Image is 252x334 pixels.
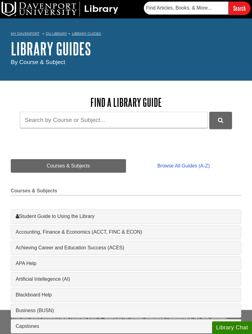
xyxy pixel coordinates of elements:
a: My Davenport [11,31,39,36]
a: Achieving Career and Education Success (ACES) [16,244,236,252]
a: Accounting, Finance & Economics (ACCT, FINC & ECON) [16,228,236,236]
a: Student Guide to Using the Library [16,213,236,220]
a: Capstones [16,323,236,330]
nav: breadcrumb [11,30,241,39]
a: Courses & Subjects [11,159,126,173]
h1: Library Guides [11,39,241,58]
h2: Find a Library Guide [11,96,241,109]
a: Browse All Guides (A-Z) [126,159,241,173]
div: By Course & Subject [11,58,241,67]
a: Blackboard Help [16,291,236,299]
a: Artificial Intellegence (AI) [16,276,236,283]
img: DU Library [2,2,118,16]
a: APA Help [16,260,236,267]
a: Library Guides [72,31,101,36]
input: Find Articles, Books, & More... [144,2,228,14]
a: Business (BUSN) [16,307,236,314]
input: Search by Course or Subject... [20,112,208,128]
button: Library Chat [212,321,252,334]
form: Searches DU Library's articles, books, and more [144,2,250,15]
h2: Courses & Subjects [11,188,241,195]
input: Search [228,2,250,15]
a: DU Library [46,31,67,36]
i: Search Library Guides [218,118,223,123]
